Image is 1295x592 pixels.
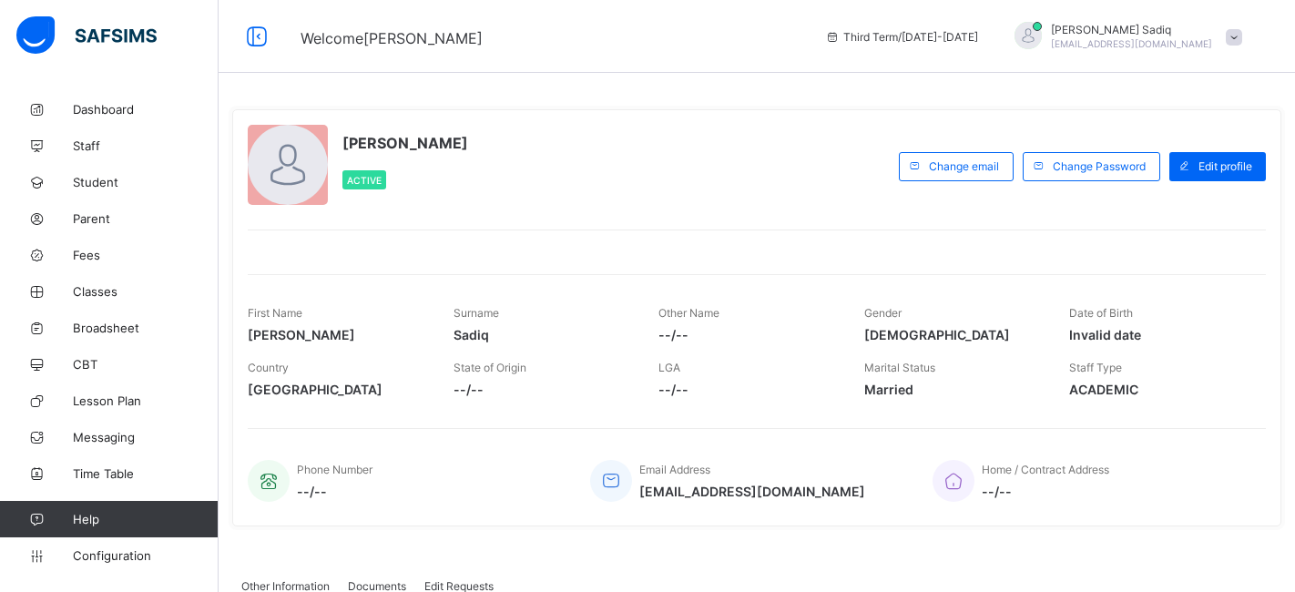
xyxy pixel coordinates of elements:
span: Marital Status [864,361,935,374]
span: Invalid date [1069,327,1248,342]
span: Change Password [1053,159,1146,173]
span: --/-- [982,484,1109,499]
span: ACADEMIC [1069,382,1248,397]
span: Configuration [73,548,218,563]
span: Email Address [639,463,710,476]
span: Home / Contract Address [982,463,1109,476]
span: Married [864,382,1043,397]
span: Time Table [73,466,219,481]
span: Classes [73,284,219,299]
span: Dashboard [73,102,219,117]
span: Help [73,512,218,526]
span: Country [248,361,289,374]
span: --/-- [658,382,837,397]
span: --/-- [658,327,837,342]
span: Change email [929,159,999,173]
span: [EMAIL_ADDRESS][DOMAIN_NAME] [1051,38,1212,49]
span: [EMAIL_ADDRESS][DOMAIN_NAME] [639,484,865,499]
span: CBT [73,357,219,372]
span: Phone Number [297,463,372,476]
span: Lesson Plan [73,393,219,408]
span: Staff [73,138,219,153]
span: Other Name [658,306,719,320]
span: Sadiq [454,327,632,342]
span: Messaging [73,430,219,444]
span: [PERSON_NAME] [342,134,468,152]
span: State of Origin [454,361,526,374]
span: --/-- [297,484,372,499]
span: Edit profile [1198,159,1252,173]
span: Fees [73,248,219,262]
span: Gender [864,306,902,320]
span: [PERSON_NAME] Sadiq [1051,23,1212,36]
img: safsims [16,16,157,55]
span: [GEOGRAPHIC_DATA] [248,382,426,397]
span: Date of Birth [1069,306,1133,320]
span: First Name [248,306,302,320]
span: session/term information [825,30,978,44]
span: Student [73,175,219,189]
span: LGA [658,361,680,374]
span: Parent [73,211,219,226]
span: Active [347,175,382,186]
span: [DEMOGRAPHIC_DATA] [864,327,1043,342]
span: Broadsheet [73,321,219,335]
span: --/-- [454,382,632,397]
span: [PERSON_NAME] [248,327,426,342]
span: Surname [454,306,499,320]
span: Welcome [PERSON_NAME] [301,29,483,47]
div: AbubakarSadiq [996,22,1251,52]
span: Staff Type [1069,361,1122,374]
